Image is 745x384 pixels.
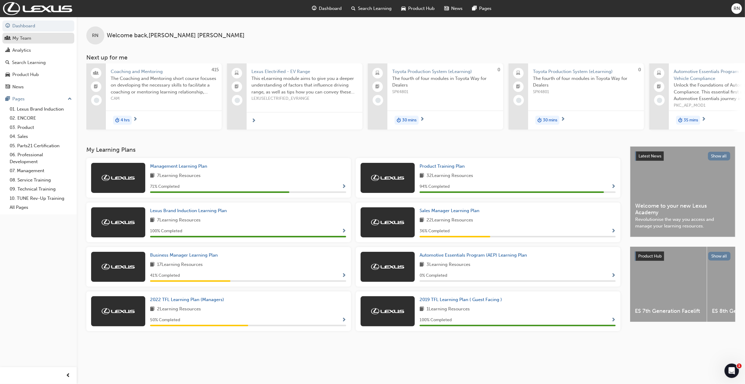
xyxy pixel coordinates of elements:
[611,229,616,234] span: Show Progress
[2,57,74,68] a: Search Learning
[533,75,639,89] span: The fourth of four modules in Toyota Way for Dealers
[86,63,222,130] a: 415Coaching and MentoringThe Coaching and Mentoring short course focuses on developing the necess...
[150,172,155,180] span: book-icon
[611,183,616,190] button: Show Progress
[157,306,201,313] span: 2 Learning Resources
[352,5,356,12] span: search-icon
[708,252,731,261] button: Show all
[7,184,74,194] a: 09. Technical Training
[150,163,210,170] a: Management Learning Plan
[358,5,392,12] span: Search Learning
[392,75,498,89] span: The fourth of four modules in Toyota Way for Dealers
[12,84,24,90] div: News
[420,317,452,324] span: 100 % Completed
[12,59,46,66] div: Search Learning
[77,54,745,61] h3: Next up for me
[342,273,346,279] span: Show Progress
[611,318,616,323] span: Show Progress
[657,98,662,103] span: learningRecordVerb_NONE-icon
[2,93,74,105] button: Pages
[7,203,74,212] a: All Pages
[420,208,479,213] span: Sales Manager Learning Plan
[737,364,742,368] span: 1
[235,69,239,77] span: laptop-icon
[347,2,397,15] a: search-iconSearch Learning
[150,261,155,269] span: book-icon
[7,175,74,185] a: 08. Service Training
[371,219,404,225] img: Trak
[657,69,661,77] span: laptop-icon
[150,297,224,302] span: 2022 TFL Learning Plan (Managers)
[133,117,137,122] span: next-icon
[397,116,401,124] span: duration-icon
[638,67,641,72] span: 0
[516,83,521,91] span: booktick-icon
[440,2,468,15] a: news-iconNews
[426,306,470,313] span: 1 Learning Resources
[150,163,207,169] span: Management Learning Plan
[426,261,470,269] span: 3 Learning Resources
[342,227,346,235] button: Show Progress
[731,3,742,14] button: RN
[635,151,730,161] a: Latest NewsShow all
[426,217,473,224] span: 22 Learning Resources
[150,306,155,313] span: book-icon
[420,261,424,269] span: book-icon
[251,75,358,96] span: This eLearning module aims to give you a deeper understanding of factors that influence driving r...
[611,272,616,279] button: Show Progress
[397,2,440,15] a: car-iconProduct Hub
[7,123,74,132] a: 03. Product
[611,273,616,279] span: Show Progress
[312,5,317,12] span: guage-icon
[657,83,661,91] span: booktick-icon
[725,364,739,378] iframe: Intercom live chat
[150,208,227,213] span: Lexus Brand Induction Learning Plan
[150,252,218,258] span: Business Manager Learning Plan
[402,5,406,12] span: car-icon
[371,264,404,270] img: Trak
[102,219,135,225] img: Trak
[102,308,135,314] img: Trak
[68,95,72,103] span: up-icon
[342,272,346,279] button: Show Progress
[7,141,74,151] a: 05. Parts21 Certification
[3,2,72,15] a: Trak
[392,68,498,75] span: Toyota Production System (eLearning)
[611,316,616,324] button: Show Progress
[307,2,347,15] a: guage-iconDashboard
[66,372,71,379] span: prev-icon
[111,68,217,75] span: Coaching and Mentoring
[157,217,201,224] span: 7 Learning Resources
[408,5,435,12] span: Product Hub
[12,35,31,42] div: My Team
[420,272,447,279] span: 0 % Completed
[12,96,25,102] div: Pages
[684,117,698,124] span: 35 mins
[420,217,424,224] span: book-icon
[235,98,240,103] span: learningRecordVerb_NONE-icon
[635,216,730,230] span: Revolutionise the way you access and manage your learning resources.
[342,229,346,234] span: Show Progress
[368,63,503,130] a: 0Toyota Production System (eLearning)The fourth of four modules in Toyota Way for DealersSPK4801d...
[420,296,504,303] a: 2019 TFL Learning Plan ( Guest Facing )
[342,184,346,190] span: Show Progress
[111,75,217,96] span: The Coaching and Mentoring short course focuses on developing the necessary skills to facilitate ...
[150,317,180,324] span: 50 % Completed
[635,308,702,315] span: ES 7th Generation Facelift
[537,116,542,124] span: duration-icon
[639,154,661,159] span: Latest News
[92,32,99,39] span: RN
[7,105,74,114] a: 01. Lexus Brand Induction
[420,207,482,214] a: Sales Manager Learning Plan
[420,306,424,313] span: book-icon
[630,247,707,322] a: ES 7th Generation Facelift
[5,84,10,90] span: news-icon
[371,175,404,181] img: Trak
[376,69,380,77] span: laptop-icon
[319,5,342,12] span: Dashboard
[150,252,220,259] a: Business Manager Learning Plan
[150,207,229,214] a: Lexus Brand Induction Learning Plan
[227,63,362,130] a: Lexus Electrified - EV RangeThis eLearning module aims to give you a deeper understanding of fact...
[516,98,522,103] span: learningRecordVerb_NONE-icon
[479,5,492,12] span: Pages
